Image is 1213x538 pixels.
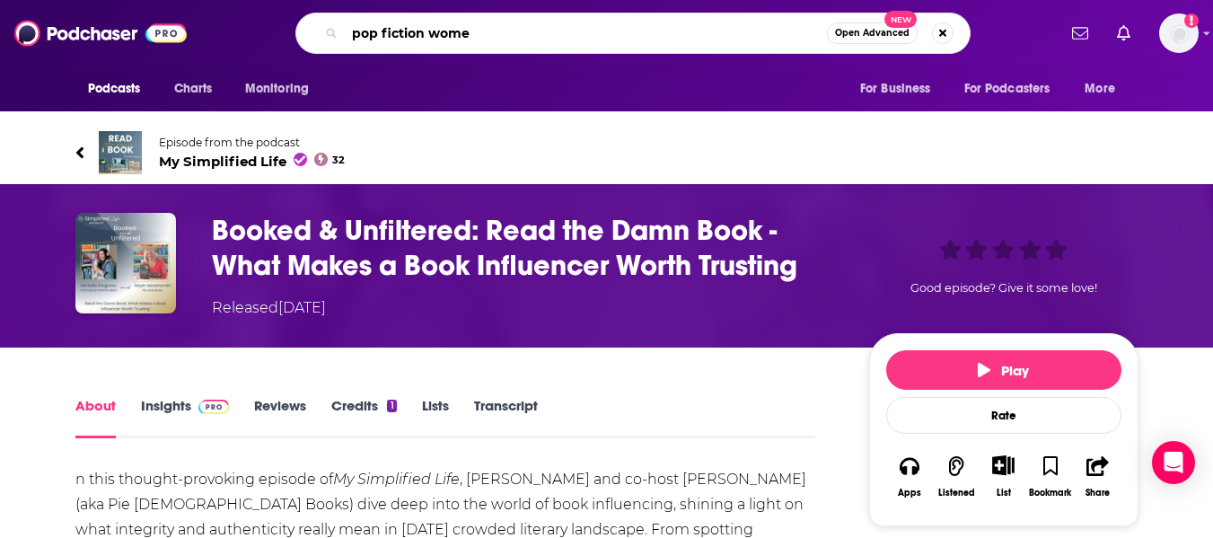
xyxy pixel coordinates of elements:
span: My Simplified Life [159,153,346,170]
button: open menu [848,72,954,106]
a: My Simplified LifeEpisode from the podcastMy Simplified Life32 [75,131,1138,174]
span: New [884,11,917,28]
a: InsightsPodchaser Pro [141,397,230,438]
span: Good episode? Give it some love! [910,281,1097,295]
button: Play [886,350,1121,390]
div: List [997,487,1011,498]
span: For Business [860,76,931,101]
a: Charts [163,72,224,106]
a: About [75,397,116,438]
a: Show notifications dropdown [1110,18,1138,49]
div: Rate [886,397,1121,434]
button: Listened [933,444,980,509]
div: Share [1086,488,1110,498]
button: open menu [75,72,164,106]
h1: Booked & Unfiltered: Read the Damn Book - What Makes a Book Influencer Worth Trusting [212,213,840,283]
button: Show More Button [985,455,1022,475]
a: Show notifications dropdown [1065,18,1095,49]
span: Monitoring [245,76,309,101]
img: Booked & Unfiltered: Read the Damn Book - What Makes a Book Influencer Worth Trusting [75,213,176,313]
div: 1 [387,400,396,412]
button: Share [1074,444,1121,509]
button: Open AdvancedNew [827,22,918,44]
span: Podcasts [88,76,141,101]
a: Credits1 [331,397,396,438]
img: Podchaser Pro [198,400,230,414]
span: Open Advanced [835,29,910,38]
div: Listened [938,488,975,498]
a: Lists [422,397,449,438]
div: Bookmark [1029,488,1071,498]
span: Logged in as hconnor [1159,13,1199,53]
div: Apps [898,488,921,498]
div: Released [DATE] [212,297,326,319]
span: More [1085,76,1115,101]
button: Show profile menu [1159,13,1199,53]
span: Play [978,362,1029,379]
button: open menu [1072,72,1138,106]
span: Episode from the podcast [159,136,346,149]
span: 32 [332,156,345,164]
button: Apps [886,444,933,509]
button: open menu [953,72,1077,106]
div: Open Intercom Messenger [1152,441,1195,484]
div: Search podcasts, credits, & more... [295,13,971,54]
span: For Podcasters [964,76,1050,101]
button: open menu [233,72,332,106]
a: Transcript [474,397,538,438]
button: Bookmark [1027,444,1074,509]
svg: Add a profile image [1184,13,1199,28]
input: Search podcasts, credits, & more... [345,19,827,48]
em: My Simplified Life [333,471,460,488]
span: Charts [174,76,213,101]
a: Reviews [254,397,306,438]
img: User Profile [1159,13,1199,53]
img: My Simplified Life [99,131,142,174]
div: Show More ButtonList [980,444,1026,509]
img: Podchaser - Follow, Share and Rate Podcasts [14,16,187,50]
